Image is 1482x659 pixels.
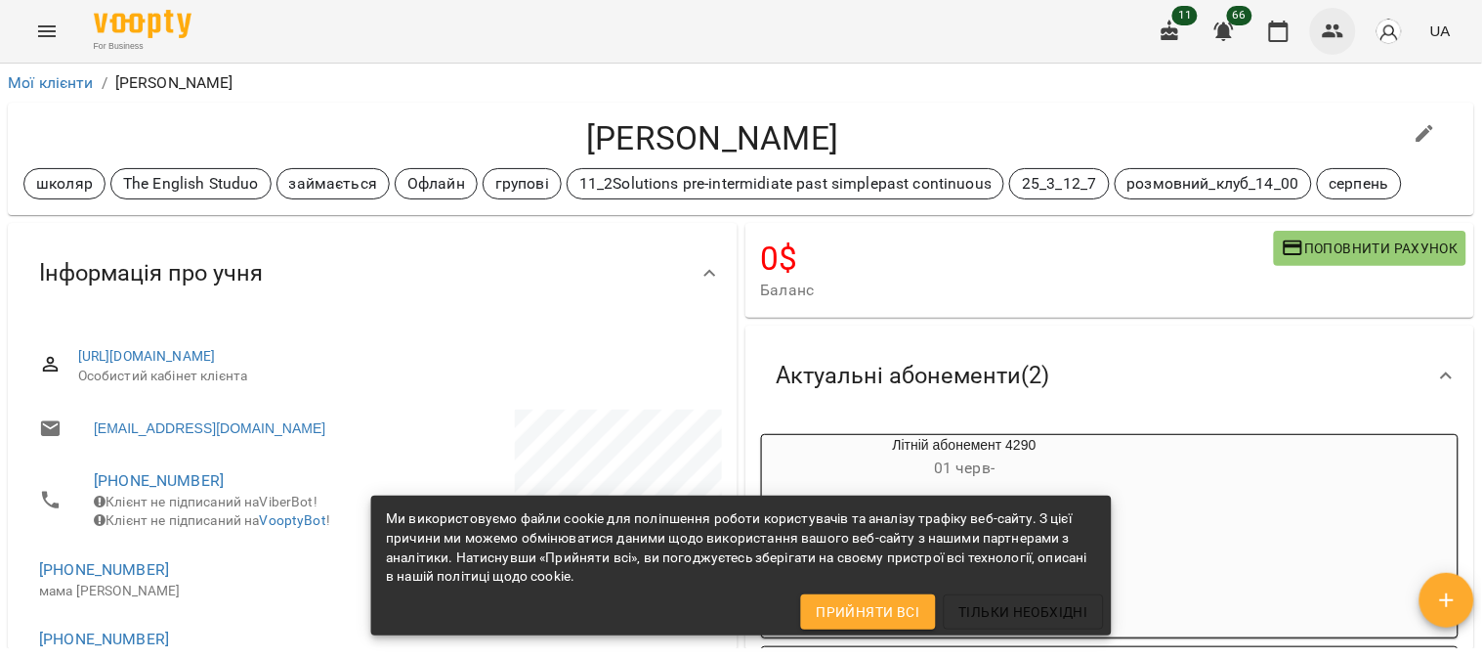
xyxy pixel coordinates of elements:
[94,10,191,38] img: Voopty Logo
[1274,231,1466,266] button: Поповнити рахунок
[761,239,1274,279] h4: 0 $
[94,418,325,438] a: [EMAIL_ADDRESS][DOMAIN_NAME]
[78,348,216,364] a: [URL][DOMAIN_NAME]
[745,326,1475,426] div: Актуальні абонементи(2)
[102,71,107,95] li: /
[39,560,169,579] a: [PHONE_NUMBER]
[94,471,224,490] a: [PHONE_NUMBER]
[8,71,1474,95] nav: breadcrumb
[260,512,326,528] a: VooptyBot
[407,172,465,196] p: Офлайн
[94,40,191,53] span: For Business
[495,172,549,196] p: групові
[579,172,992,196] p: 11_2Solutions pre-intermidiate past simplepast continuous
[1330,172,1389,196] p: серпень
[1430,21,1451,41] span: UA
[1172,6,1198,25] span: 11
[115,71,233,95] p: [PERSON_NAME]
[1115,168,1312,199] div: розмовний_клуб_14_00
[123,172,259,196] p: The English Studuo
[94,494,318,509] span: Клієнт не підписаний на ViberBot!
[777,361,1050,391] span: Актуальні абонементи ( 2 )
[39,630,169,648] a: [PHONE_NUMBER]
[94,512,330,528] span: Клієнт не підписаний на !
[36,172,93,196] p: школяр
[110,168,272,199] div: The English Studuo
[39,258,263,288] span: Інформація про учня
[801,594,936,630] button: Прийняти всі
[1227,6,1252,25] span: 66
[483,168,562,199] div: групові
[958,600,1087,624] span: Тільки необхідні
[1127,172,1299,196] p: розмовний_клуб_14_00
[1009,168,1109,199] div: 25_3_12_7
[395,168,478,199] div: Офлайн
[1422,13,1459,49] button: UA
[567,168,1004,199] div: 11_2Solutions pre-intermidiate past simplepast continuous
[761,279,1274,302] span: Баланс
[78,367,706,386] span: Особистий кабінет клієнта
[1282,237,1459,260] span: Поповнити рахунок
[8,73,94,92] a: Мої клієнти
[762,435,1168,622] button: Літній абонемент 429001 черв- Ціна4290$груповіЗаняття204
[23,118,1402,158] h4: [PERSON_NAME]
[23,168,106,199] div: школяр
[762,435,1168,482] div: Літній абонемент 4290
[1376,18,1403,45] img: avatar_s.png
[934,459,995,477] span: 01 черв -
[39,582,353,601] p: мама [PERSON_NAME]
[276,168,390,199] div: займається
[1317,168,1402,199] div: серпень
[8,223,738,324] div: Інформація про учня
[943,594,1103,630] button: Тільки необхідні
[23,8,70,55] button: Menu
[817,600,920,624] span: Прийняти всі
[386,502,1096,594] div: Ми використовуємо файли cookie для поліпшення роботи користувачів та аналізу трафіку веб-сайту. З...
[289,172,377,196] p: займається
[1022,172,1096,196] p: 25_3_12_7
